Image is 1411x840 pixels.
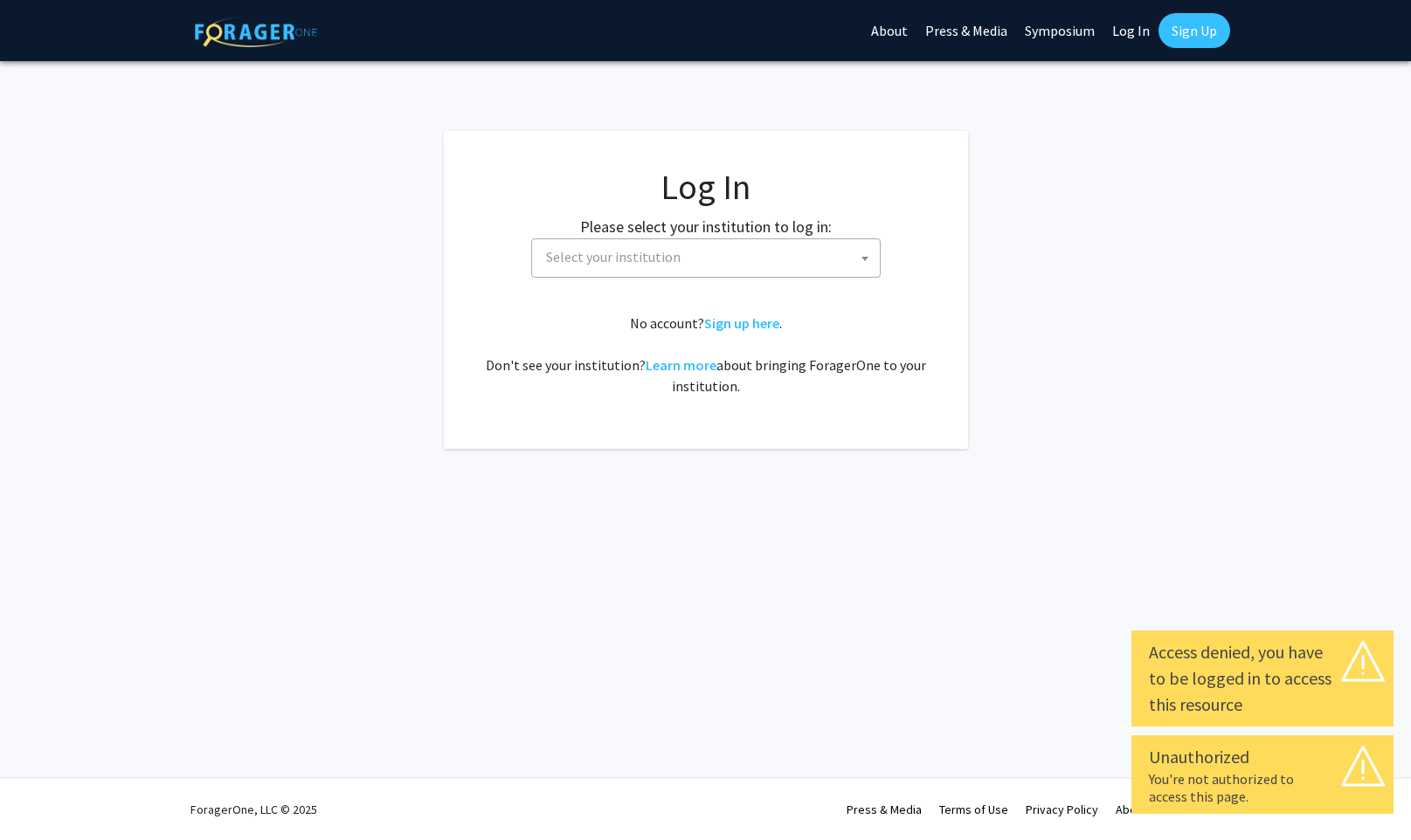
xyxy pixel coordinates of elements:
a: Terms of Use [939,802,1008,817]
a: Press & Media [847,802,922,817]
a: About [1116,802,1147,817]
div: Unauthorized [1149,744,1376,770]
div: No account? . Don't see your institution? about bringing ForagerOne to your institution. [479,313,933,396]
span: Select your institution [546,248,681,265]
div: You're not authorized to access this page. [1149,770,1376,805]
span: Select your institution [531,238,881,278]
div: ForagerOne, LLC © 2025 [190,779,317,840]
div: Access denied, you have to be logged in to access this resource [1149,639,1376,718]
img: ForagerOne Logo [195,17,317,47]
a: Sign Up [1159,13,1230,48]
label: Please select your institution to log in: [580,215,832,238]
a: Learn more about bringing ForagerOne to your institution [646,356,716,374]
a: Privacy Policy [1026,802,1098,817]
span: Select your institution [539,239,880,275]
h1: Log In [479,166,933,208]
a: Sign up here [704,314,779,332]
